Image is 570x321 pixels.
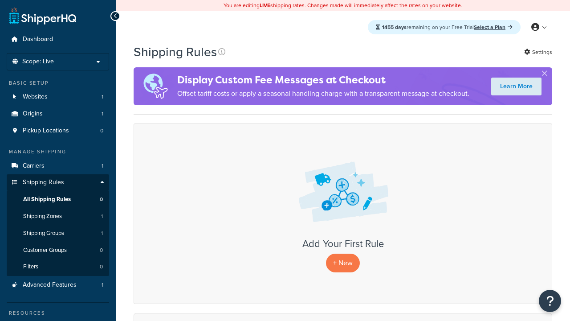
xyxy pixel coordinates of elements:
[7,208,109,225] a: Shipping Zones 1
[382,23,407,31] strong: 1455 days
[7,106,109,122] a: Origins 1
[7,79,109,87] div: Basic Setup
[524,46,552,58] a: Settings
[23,36,53,43] span: Dashboard
[22,58,54,66] span: Scope: Live
[7,225,109,242] li: Shipping Groups
[23,93,48,101] span: Websites
[7,148,109,156] div: Manage Shipping
[102,93,103,101] span: 1
[7,259,109,275] a: Filters 0
[539,290,561,312] button: Open Resource Center
[7,191,109,208] li: All Shipping Rules
[23,263,38,271] span: Filters
[7,225,109,242] a: Shipping Groups 1
[23,110,43,118] span: Origins
[100,196,103,203] span: 0
[23,247,67,254] span: Customer Groups
[143,239,543,249] h3: Add Your First Rule
[23,281,77,289] span: Advanced Features
[474,23,513,31] a: Select a Plan
[23,196,71,203] span: All Shipping Rules
[100,263,103,271] span: 0
[7,158,109,174] a: Carriers 1
[23,127,69,135] span: Pickup Locations
[7,174,109,191] a: Shipping Rules
[101,230,103,237] span: 1
[7,191,109,208] a: All Shipping Rules 0
[7,208,109,225] li: Shipping Zones
[7,309,109,317] div: Resources
[7,31,109,48] a: Dashboard
[7,158,109,174] li: Carriers
[7,242,109,259] li: Customer Groups
[134,67,177,105] img: duties-banner-06bc72dcb5fe05cb3f9472aba00be2ae8eb53ab6f0d8bb03d382ba314ac3c341.png
[7,259,109,275] li: Filters
[368,20,521,34] div: remaining on your Free Trial
[102,281,103,289] span: 1
[7,174,109,276] li: Shipping Rules
[9,7,76,25] a: ShipperHQ Home
[7,242,109,259] a: Customer Groups 0
[23,213,62,220] span: Shipping Zones
[102,110,103,118] span: 1
[7,123,109,139] a: Pickup Locations 0
[7,89,109,105] li: Websites
[101,213,103,220] span: 1
[491,78,541,95] a: Learn More
[7,106,109,122] li: Origins
[7,277,109,293] li: Advanced Features
[23,179,64,186] span: Shipping Rules
[177,73,469,87] h4: Display Custom Fee Messages at Checkout
[260,1,270,9] b: LIVE
[23,162,45,170] span: Carriers
[100,247,103,254] span: 0
[7,277,109,293] a: Advanced Features 1
[7,89,109,105] a: Websites 1
[177,87,469,100] p: Offset tariff costs or apply a seasonal handling charge with a transparent message at checkout.
[7,123,109,139] li: Pickup Locations
[134,43,217,61] h1: Shipping Rules
[23,230,64,237] span: Shipping Groups
[326,254,360,272] p: + New
[100,127,103,135] span: 0
[102,162,103,170] span: 1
